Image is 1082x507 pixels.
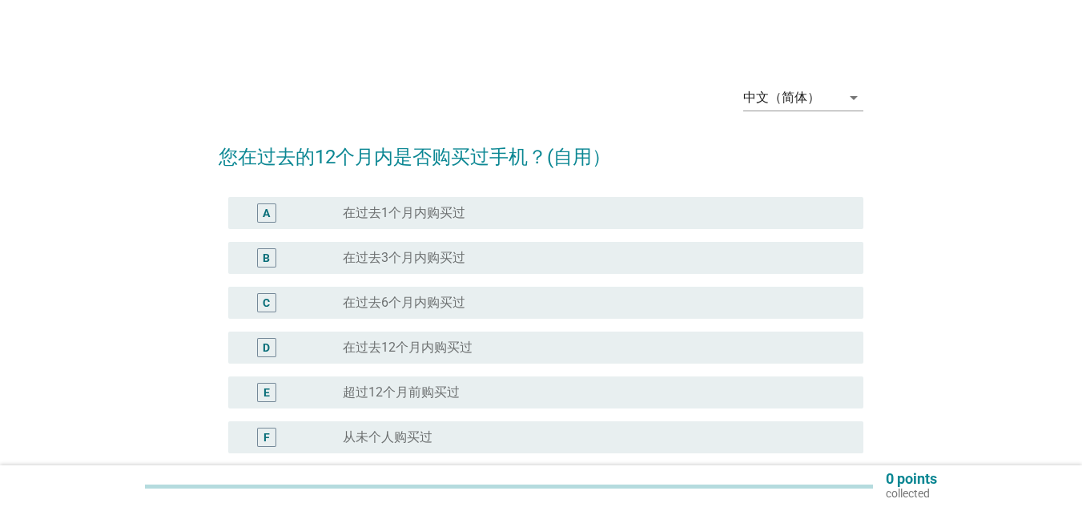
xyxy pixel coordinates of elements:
label: 超过12个月前购买过 [343,384,460,400]
div: E [263,384,270,401]
i: arrow_drop_down [844,88,863,107]
div: C [263,295,270,312]
label: 在过去1个月内购买过 [343,205,465,221]
label: 在过去12个月内购买过 [343,340,473,356]
div: A [263,205,270,222]
div: B [263,250,270,267]
div: 中文（简体） [743,91,820,105]
p: collected [886,486,937,501]
div: F [263,429,270,446]
label: 在过去6个月内购买过 [343,295,465,311]
div: D [263,340,270,356]
label: 在过去3个月内购买过 [343,250,465,266]
h2: 您在过去的12个月内是否购买过手机？(自用） [219,127,863,171]
p: 0 points [886,472,937,486]
label: 从未个人购买过 [343,429,432,445]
